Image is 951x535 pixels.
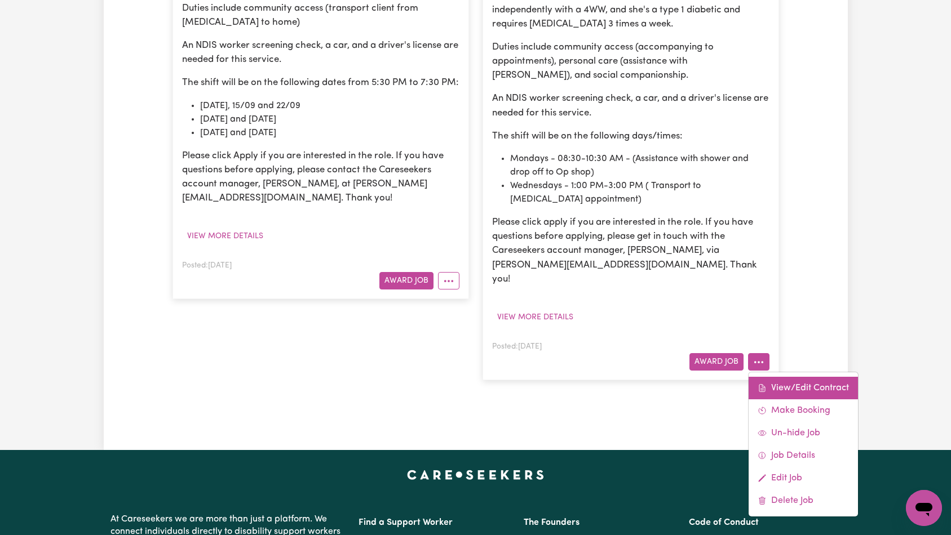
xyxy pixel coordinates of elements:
[492,129,769,143] p: The shift will be on the following days/times:
[510,179,769,206] li: Wednesdays - 1:00 PM-3:00 PM ( Transport to [MEDICAL_DATA] appointment)
[200,113,459,126] li: [DATE] and [DATE]
[748,372,859,517] div: More options
[689,353,744,371] button: Award Job
[749,422,858,444] a: Un-hide Job
[359,518,453,527] a: Find a Support Worker
[182,149,459,206] p: Please click Apply if you are interested in the role. If you have questions before applying, plea...
[438,272,459,289] button: More options
[906,490,942,526] iframe: Button to launch messaging window
[182,262,232,269] span: Posted: [DATE]
[379,272,434,289] button: Award Job
[407,470,544,479] a: Careseekers home page
[492,40,769,83] p: Duties include community access (accompanying to appointments), personal care (assistance with [P...
[182,38,459,66] p: An NDIS worker screening check, a car, and a driver's license are needed for this service.
[510,152,769,179] li: Mondays - 08:30-10:30 AM - (Assistance with shower and drop off to Op shop)
[200,126,459,140] li: [DATE] and [DATE]
[182,1,459,29] p: Duties include community access (transport client from [MEDICAL_DATA] to home)
[492,343,542,350] span: Posted: [DATE]
[749,444,858,467] a: Job Details
[182,228,268,245] button: View more details
[182,75,459,90] p: The shift will be on the following dates from 5:30 PM to 7:30 PM:
[748,353,769,371] button: More options
[749,399,858,422] a: Make Booking
[749,489,858,512] a: Delete Job
[492,215,769,286] p: Please click apply if you are interested in the role. If you have questions before applying, plea...
[749,467,858,489] a: Edit Job
[492,91,769,119] p: An NDIS worker screening check, a car, and a driver's license are needed for this service.
[200,99,459,113] li: [DATE], 15/09 and 22/09
[492,309,578,326] button: View more details
[749,377,858,399] a: View/Edit Contract
[524,518,580,527] a: The Founders
[689,518,759,527] a: Code of Conduct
